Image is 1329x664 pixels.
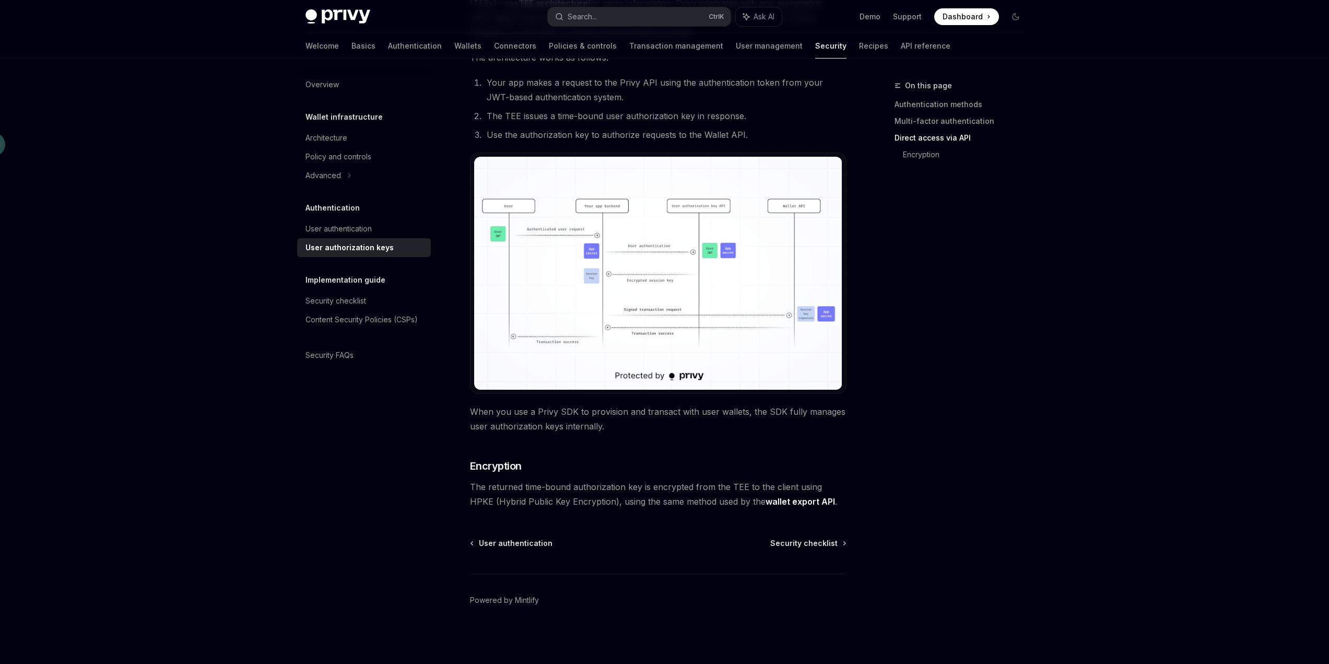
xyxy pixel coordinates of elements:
[297,147,431,166] a: Policy and controls
[770,538,845,549] a: Security checklist
[484,127,846,142] li: Use the authorization key to authorize requests to the Wallet API.
[479,538,552,549] span: User authentication
[305,274,385,286] h5: Implementation guide
[484,75,846,104] li: Your app makes a request to the Privy API using the authentication token from your JWT-based auth...
[484,109,846,123] li: The TEE issues a time-bound user authorization key in response.
[901,33,950,59] a: API reference
[297,346,431,365] a: Security FAQs
[305,313,418,326] div: Content Security Policies (CSPs)
[471,538,552,549] a: User authentication
[770,538,838,549] span: Security checklist
[934,8,999,25] a: Dashboard
[305,169,341,182] div: Advanced
[548,7,731,26] button: Search...CtrlK
[388,33,442,59] a: Authentication
[494,33,536,59] a: Connectors
[297,75,431,94] a: Overview
[943,11,983,22] span: Dashboard
[305,9,370,24] img: dark logo
[305,150,371,163] div: Policy and controls
[549,33,617,59] a: Policies & controls
[1007,8,1024,25] button: Toggle dark mode
[474,157,842,390] img: Server-side user authorization keys
[305,241,394,254] div: User authorization keys
[709,13,724,21] span: Ctrl K
[470,480,846,509] span: The returned time-bound authorization key is encrypted from the TEE to the client using HPKE (Hyb...
[754,11,774,22] span: Ask AI
[297,310,431,329] a: Content Security Policies (CSPs)
[766,496,835,507] a: wallet export API
[305,33,339,59] a: Welcome
[905,79,952,92] span: On this page
[895,130,1032,146] a: Direct access via API
[297,219,431,238] a: User authentication
[895,96,1032,113] a: Authentication methods
[568,10,597,23] div: Search...
[736,7,782,26] button: Ask AI
[895,113,1032,130] a: Multi-factor authentication
[297,238,431,257] a: User authorization keys
[859,33,888,59] a: Recipes
[305,111,383,123] h5: Wallet infrastructure
[860,11,880,22] a: Demo
[903,146,1032,163] a: Encryption
[351,33,375,59] a: Basics
[893,11,922,22] a: Support
[454,33,481,59] a: Wallets
[297,129,431,147] a: Architecture
[305,78,339,91] div: Overview
[815,33,846,59] a: Security
[297,292,431,310] a: Security checklist
[470,459,522,473] span: Encryption
[305,223,372,235] div: User authentication
[305,202,360,214] h5: Authentication
[305,132,347,144] div: Architecture
[305,349,354,362] div: Security FAQs
[629,33,723,59] a: Transaction management
[470,404,846,434] span: When you use a Privy SDK to provision and transact with user wallets, the SDK fully manages user ...
[470,595,539,605] a: Powered by Mintlify
[305,295,366,307] div: Security checklist
[736,33,803,59] a: User management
